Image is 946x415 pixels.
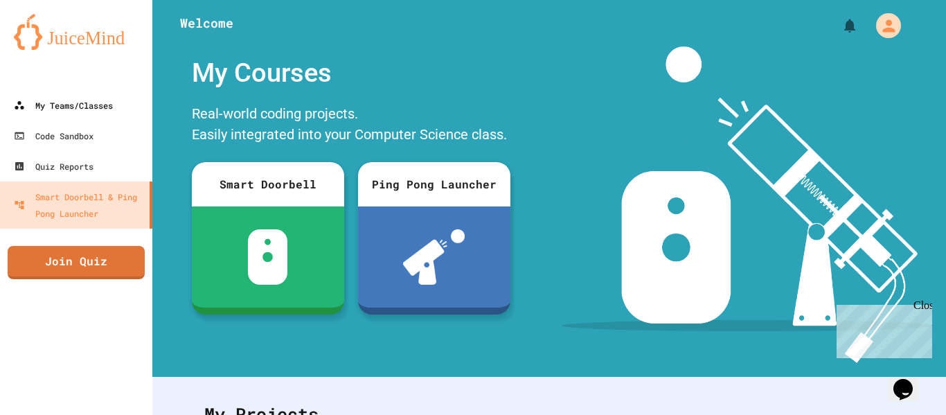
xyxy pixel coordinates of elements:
a: Join Quiz [8,246,145,279]
iframe: chat widget [831,299,932,358]
div: Chat with us now!Close [6,6,96,88]
div: Smart Doorbell & Ping Pong Launcher [14,188,144,222]
div: Real-world coding projects. Easily integrated into your Computer Science class. [185,100,517,152]
div: My Notifications [816,14,862,37]
img: sdb-white.svg [248,229,287,285]
div: Smart Doorbell [192,162,344,206]
img: banner-image-my-projects.png [562,46,933,363]
img: logo-orange.svg [14,14,139,50]
div: Code Sandbox [14,127,93,144]
div: Ping Pong Launcher [358,162,510,206]
div: My Teams/Classes [14,97,113,114]
div: My Account [862,10,904,42]
iframe: chat widget [888,360,932,401]
div: My Courses [185,46,517,100]
img: ppl-with-ball.png [403,229,465,285]
div: Quiz Reports [14,158,93,175]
